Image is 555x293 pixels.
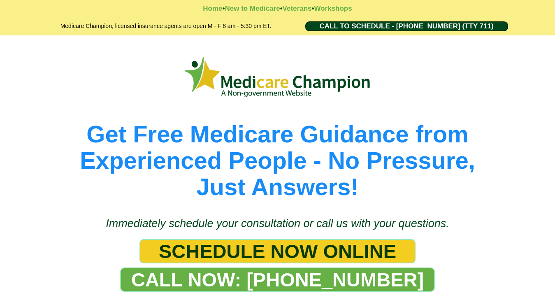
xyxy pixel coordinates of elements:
[280,5,283,12] strong: •
[203,5,222,12] a: Home
[314,5,352,12] a: Workshops
[283,5,312,12] a: Veterans
[225,5,280,12] a: New to Medicare
[311,5,314,12] strong: •
[159,240,396,263] span: SCHEDULE NOW ONLINE
[319,22,493,30] span: CALL TO SCHEDULE - [PHONE_NUMBER] (TTY 711)
[223,5,225,12] strong: •
[106,217,449,230] span: Immediately schedule your consultation or call us with your questions.
[120,267,435,292] a: CALL NOW: 1-888-344-8881
[305,21,508,31] a: CALL TO SCHEDULE - 1-888-344-8881 (TTY 711)
[131,268,424,291] span: CALL NOW: [PHONE_NUMBER]
[80,121,475,174] span: Get Free Medicare Guidance from Experienced People - No Pressure,
[139,239,416,263] a: SCHEDULE NOW ONLINE
[39,21,293,31] h2: Medicare Champion, licensed insurance agents are open M - F 8 am - 5:30 pm ET.
[196,173,358,200] span: Just Answers!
